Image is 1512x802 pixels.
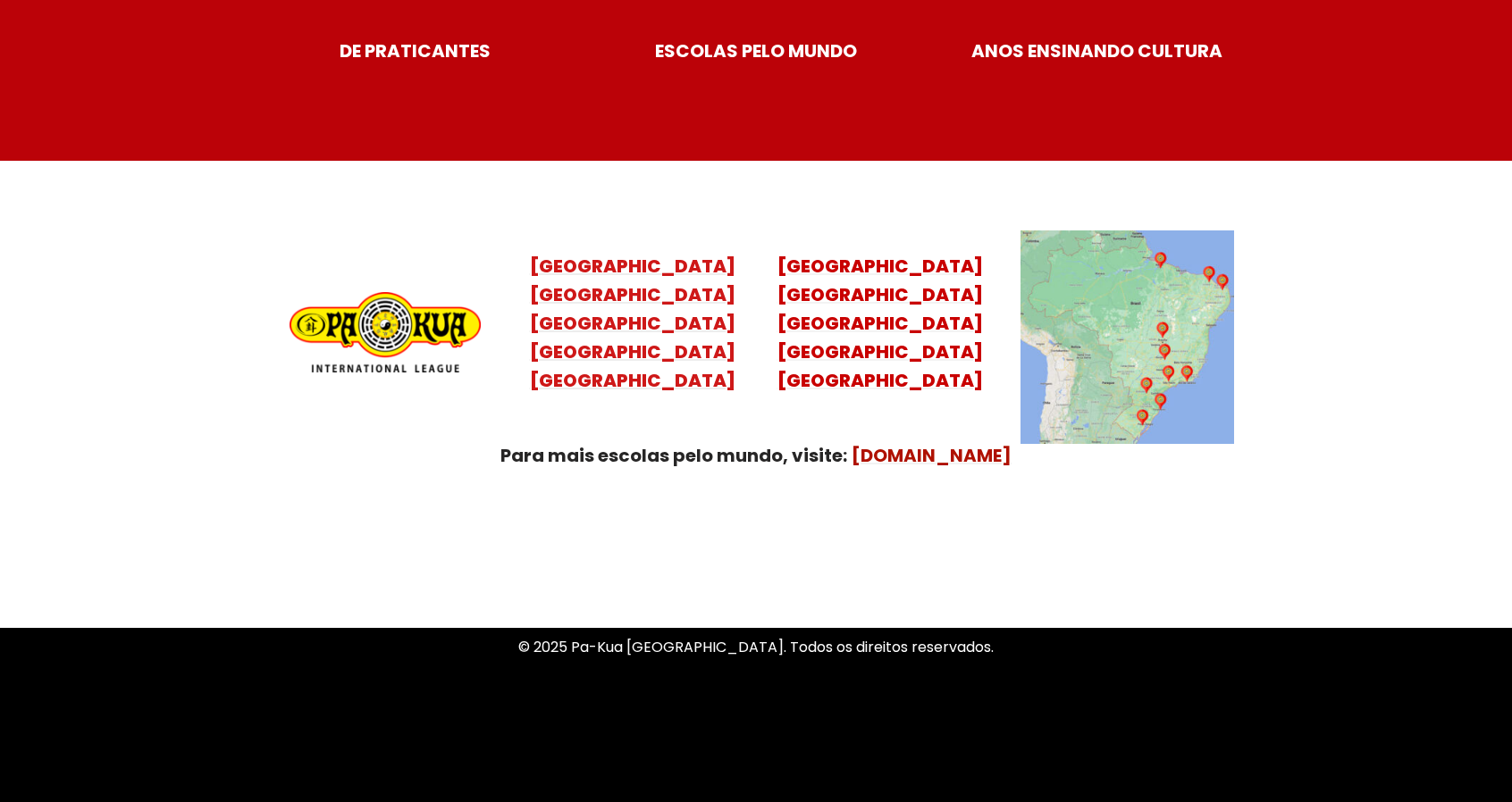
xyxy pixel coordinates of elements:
[500,443,847,468] strong: Para mais escolas pelo mundo, visite:
[655,38,857,63] strong: ESCOLAS PELO MUNDO
[971,38,1222,63] strong: ANOS ENSINANDO CULTURA
[777,311,983,393] mark: [GEOGRAPHIC_DATA] [GEOGRAPHIC_DATA] [GEOGRAPHIC_DATA]
[777,254,983,393] a: [GEOGRAPHIC_DATA][GEOGRAPHIC_DATA][GEOGRAPHIC_DATA][GEOGRAPHIC_DATA][GEOGRAPHIC_DATA]
[777,254,983,307] mark: [GEOGRAPHIC_DATA] [GEOGRAPHIC_DATA]
[530,254,735,279] mark: [GEOGRAPHIC_DATA]
[852,443,1012,468] a: [DOMAIN_NAME]
[530,254,735,393] a: [GEOGRAPHIC_DATA][GEOGRAPHIC_DATA][GEOGRAPHIC_DATA][GEOGRAPHIC_DATA][GEOGRAPHIC_DATA]
[247,556,1265,604] p: Uma Escola de conhecimentos orientais para toda a família. Foco, habilidade concentração, conquis...
[530,282,735,393] mark: [GEOGRAPHIC_DATA] [GEOGRAPHIC_DATA] [GEOGRAPHIC_DATA] [GEOGRAPHIC_DATA]
[676,712,836,732] a: Política de Privacidade
[340,38,491,63] strong: DE PRATICANTES
[247,635,1265,659] p: © 2025 Pa-Kua [GEOGRAPHIC_DATA]. Todos os direitos reservados.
